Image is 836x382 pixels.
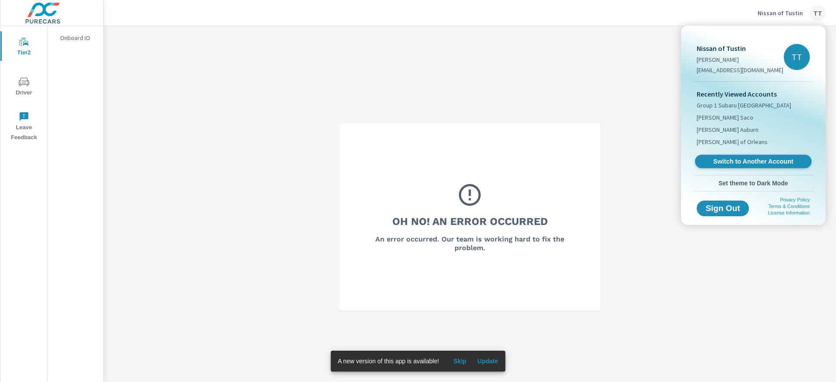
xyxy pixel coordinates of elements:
[769,204,810,209] a: Terms & Conditions
[697,89,810,99] p: Recently Viewed Accounts
[697,125,758,134] span: [PERSON_NAME] Auburn
[697,113,753,122] span: [PERSON_NAME] Saco
[768,210,810,215] a: License Information
[784,44,810,70] div: TT
[697,101,791,110] span: Group 1 Subaru [GEOGRAPHIC_DATA]
[697,66,783,74] p: [EMAIL_ADDRESS][DOMAIN_NAME]
[693,175,813,191] button: Set theme to Dark Mode
[697,137,768,146] span: [PERSON_NAME] of Orleans
[697,201,749,216] button: Sign Out
[697,179,810,187] span: Set theme to Dark Mode
[704,204,742,212] span: Sign Out
[697,43,783,54] p: Nissan of Tustin
[700,157,806,166] span: Switch to Another Account
[695,155,812,168] a: Switch to Another Account
[697,55,783,64] p: [PERSON_NAME]
[780,197,810,202] a: Privacy Policy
